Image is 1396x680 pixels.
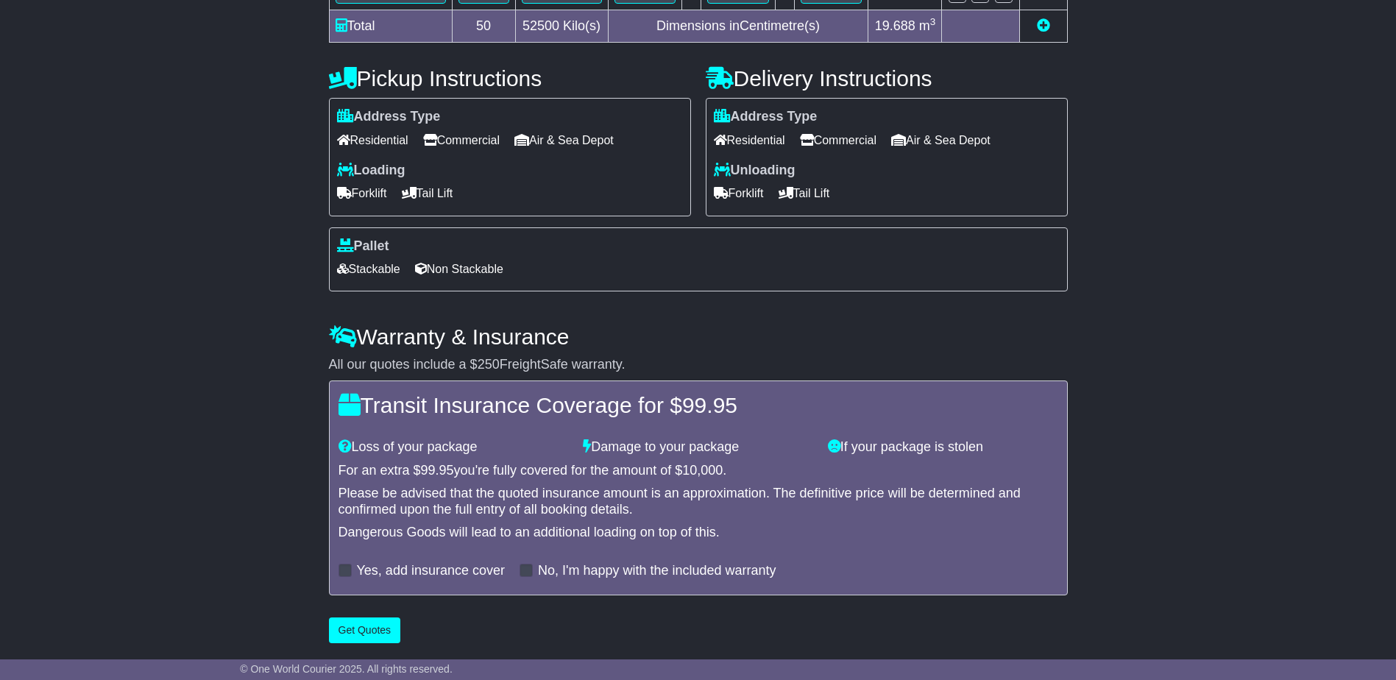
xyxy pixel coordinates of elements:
td: 50 [452,10,515,43]
div: Dangerous Goods will lead to an additional loading on top of this. [339,525,1058,541]
label: Yes, add insurance cover [357,563,505,579]
span: Stackable [337,258,400,280]
label: Address Type [714,109,818,125]
h4: Pickup Instructions [329,66,691,91]
div: If your package is stolen [821,439,1066,456]
span: 52500 [522,18,559,33]
label: Unloading [714,163,796,179]
td: Kilo(s) [515,10,608,43]
label: No, I'm happy with the included warranty [538,563,776,579]
span: Forklift [714,182,764,205]
label: Pallet [337,238,389,255]
a: Add new item [1037,18,1050,33]
div: All our quotes include a $ FreightSafe warranty. [329,357,1068,373]
label: Address Type [337,109,441,125]
span: © One World Courier 2025. All rights reserved. [240,663,453,675]
sup: 3 [930,16,936,27]
span: Tail Lift [402,182,453,205]
td: Total [329,10,452,43]
h4: Delivery Instructions [706,66,1068,91]
span: 10,000 [682,463,723,478]
button: Get Quotes [329,617,401,643]
span: Forklift [337,182,387,205]
span: 19.688 [875,18,915,33]
span: Air & Sea Depot [514,129,614,152]
div: Please be advised that the quoted insurance amount is an approximation. The definitive price will... [339,486,1058,517]
span: Non Stackable [415,258,503,280]
span: 250 [478,357,500,372]
span: Residential [337,129,408,152]
span: Air & Sea Depot [891,129,991,152]
span: m [919,18,936,33]
h4: Transit Insurance Coverage for $ [339,393,1058,417]
span: 99.95 [682,393,737,417]
span: 99.95 [421,463,454,478]
div: Loss of your package [331,439,576,456]
div: Damage to your package [575,439,821,456]
span: Residential [714,129,785,152]
h4: Warranty & Insurance [329,325,1068,349]
span: Commercial [800,129,876,152]
div: For an extra $ you're fully covered for the amount of $ . [339,463,1058,479]
td: Dimensions in Centimetre(s) [608,10,868,43]
label: Loading [337,163,405,179]
span: Tail Lift [779,182,830,205]
span: Commercial [423,129,500,152]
